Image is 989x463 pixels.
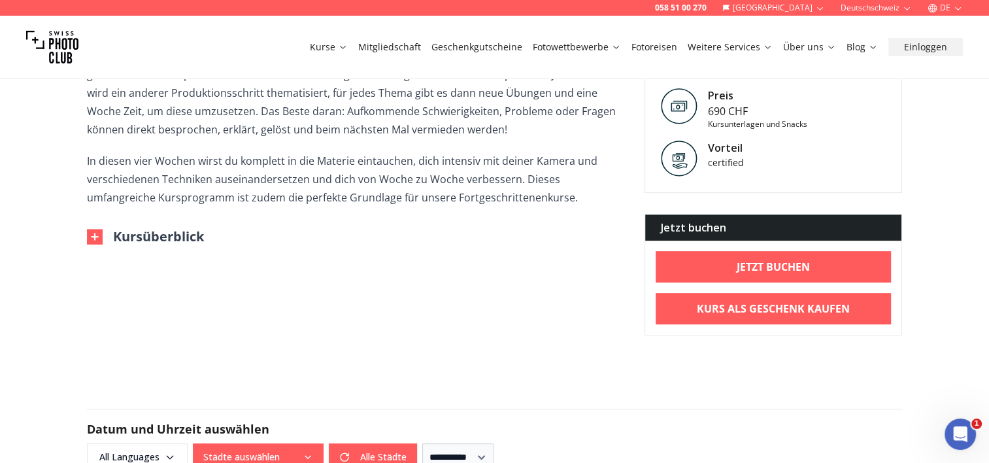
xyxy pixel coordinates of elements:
[656,251,892,283] a: Jetzt buchen
[26,21,78,73] img: Swiss photo club
[708,119,807,129] div: Kursunterlagen und Snacks
[305,38,353,56] button: Kurse
[87,420,903,438] h2: Datum und Uhrzeit auswählen
[708,156,819,169] div: certified
[358,41,421,54] a: Mitgliedschaft
[661,140,697,177] img: Vorteil
[682,38,778,56] button: Weitere Services
[87,152,624,207] p: In diesen vier Wochen wirst du komplett in die Materie eintauchen, dich intensiv mit deiner Kamer...
[661,88,697,124] img: Preis
[426,38,528,56] button: Geschenkgutscheine
[310,41,348,54] a: Kurse
[708,88,807,103] div: Preis
[631,41,677,54] a: Fotoreisen
[778,38,841,56] button: Über uns
[528,38,626,56] button: Fotowettbewerbe
[783,41,836,54] a: Über uns
[87,229,103,245] img: Outline Close
[656,293,892,324] a: Kurs als Geschenk kaufen
[888,38,963,56] button: Einloggen
[533,41,621,54] a: Fotowettbewerbe
[708,103,807,119] div: 690 CHF
[626,38,682,56] button: Fotoreisen
[688,41,773,54] a: Weitere Services
[431,41,522,54] a: Geschenkgutscheine
[945,419,976,450] iframe: Intercom live chat
[87,228,204,246] button: Kursüberblick
[841,38,883,56] button: Blog
[697,301,850,317] b: Kurs als Geschenk kaufen
[971,419,982,429] span: 1
[708,140,819,156] div: Vorteil
[655,3,707,13] a: 058 51 00 270
[847,41,878,54] a: Blog
[353,38,426,56] button: Mitgliedschaft
[737,259,810,275] b: Jetzt buchen
[645,214,902,241] div: Jetzt buchen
